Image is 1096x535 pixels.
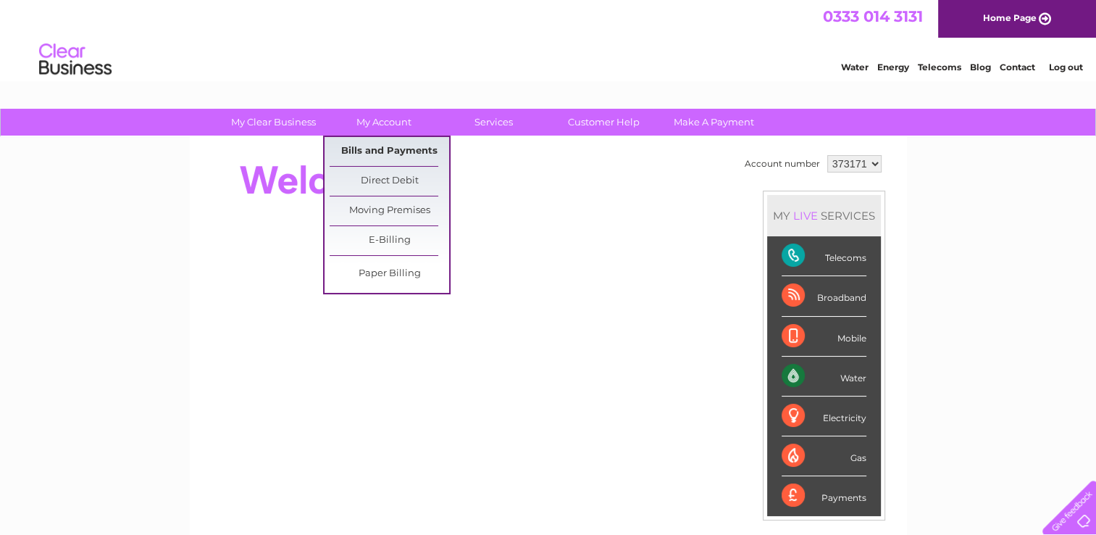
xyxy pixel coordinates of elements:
a: Contact [1000,62,1035,72]
a: Services [434,109,553,136]
div: Water [782,357,866,397]
div: MY SERVICES [767,195,881,236]
a: E-Billing [330,226,449,255]
a: Energy [877,62,909,72]
a: Water [841,62,869,72]
div: Mobile [782,317,866,357]
div: Broadband [782,276,866,316]
a: Telecoms [918,62,961,72]
img: logo.png [38,38,112,82]
a: Customer Help [544,109,664,136]
a: Make A Payment [654,109,774,136]
div: Clear Business is a trading name of Verastar Limited (registered in [GEOGRAPHIC_DATA] No. 3667643... [206,8,891,70]
div: Electricity [782,397,866,436]
div: Gas [782,436,866,476]
td: Account number [741,152,824,176]
a: Log out [1048,62,1082,72]
a: Direct Debit [330,167,449,196]
a: My Clear Business [214,109,333,136]
div: LIVE [790,209,821,223]
a: Paper Billing [330,260,449,289]
a: My Account [324,109,443,136]
a: Blog [970,62,991,72]
a: 0333 014 3131 [823,7,923,25]
div: Payments [782,476,866,515]
a: Bills and Payments [330,137,449,166]
a: Moving Premises [330,196,449,225]
div: Telecoms [782,236,866,276]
